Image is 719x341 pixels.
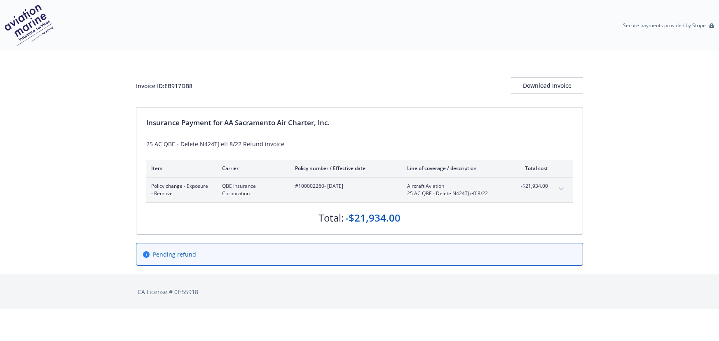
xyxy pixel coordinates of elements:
div: Item [151,165,209,172]
span: -$21,934.00 [517,182,548,190]
p: Secure payments provided by Stripe [623,22,706,29]
span: Aircraft Aviation [407,182,504,190]
button: Download Invoice [511,77,583,94]
div: Total: [319,211,344,225]
span: Pending refund [153,250,196,259]
div: Policy change - Exposure - RemoveQBE Insurance Corporation#100002260- [DATE]Aircraft Aviation25 A... [146,178,573,202]
span: 25 AC QBE - Delete N424TJ eff 8/22 [407,190,504,197]
div: CA License # 0H55918 [138,287,581,296]
div: Carrier [222,165,282,172]
div: Policy number / Effective date [295,165,394,172]
div: Line of coverage / description [407,165,504,172]
div: Insurance Payment for AA Sacramento Air Charter, Inc. [146,117,573,128]
div: 25 AC QBE - Delete N424TJ eff 8/22 Refund invoice [146,140,573,148]
div: -$21,934.00 [345,211,400,225]
span: QBE Insurance Corporation [222,182,282,197]
span: Aircraft Aviation25 AC QBE - Delete N424TJ eff 8/22 [407,182,504,197]
div: Invoice ID: EB917DB8 [136,82,192,90]
button: expand content [555,182,568,196]
span: Policy change - Exposure - Remove [151,182,209,197]
span: #100002260 - [DATE] [295,182,394,190]
div: Total cost [517,165,548,172]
